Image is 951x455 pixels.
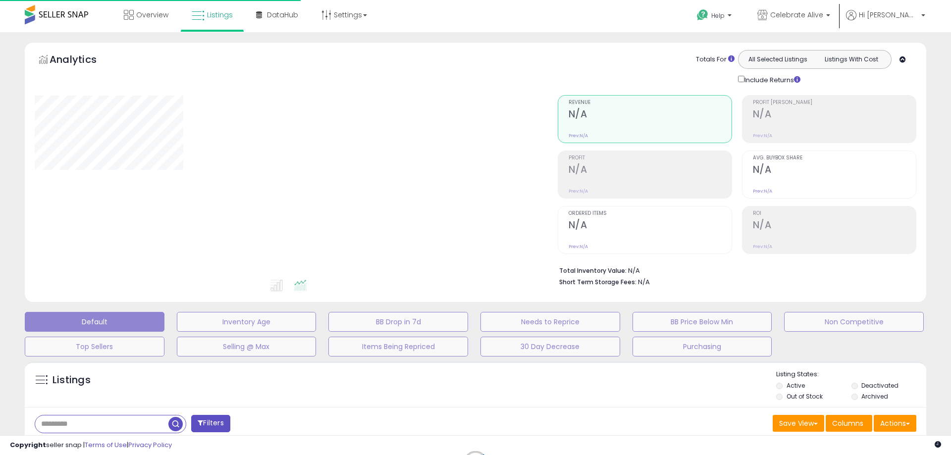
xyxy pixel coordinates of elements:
li: N/A [559,264,909,276]
h2: N/A [569,164,732,177]
button: 30 Day Decrease [480,337,620,356]
button: Purchasing [633,337,772,356]
span: Revenue [569,100,732,105]
span: Listings [207,10,233,20]
button: Inventory Age [177,312,317,332]
h5: Analytics [50,52,116,69]
a: Help [689,1,741,32]
b: Short Term Storage Fees: [559,278,636,286]
span: DataHub [267,10,298,20]
span: Help [711,11,725,20]
div: Totals For [696,55,735,64]
h2: N/A [753,219,916,233]
span: Avg. Buybox Share [753,155,916,161]
span: Hi [PERSON_NAME] [859,10,918,20]
strong: Copyright [10,440,46,450]
button: All Selected Listings [741,53,815,66]
div: Include Returns [731,74,812,85]
button: Items Being Repriced [328,337,468,356]
span: Profit [569,155,732,161]
a: Hi [PERSON_NAME] [846,10,925,32]
small: Prev: N/A [569,244,588,250]
small: Prev: N/A [753,133,772,139]
button: BB Drop in 7d [328,312,468,332]
span: Celebrate Alive [770,10,823,20]
h2: N/A [753,108,916,122]
small: Prev: N/A [753,244,772,250]
button: Default [25,312,164,332]
button: Needs to Reprice [480,312,620,332]
small: Prev: N/A [569,188,588,194]
small: Prev: N/A [753,188,772,194]
button: Selling @ Max [177,337,317,356]
b: Total Inventory Value: [559,266,627,275]
h2: N/A [569,219,732,233]
span: N/A [638,277,650,287]
button: Non Competitive [784,312,924,332]
span: Overview [136,10,168,20]
span: ROI [753,211,916,216]
i: Get Help [696,9,709,21]
button: Top Sellers [25,337,164,356]
button: Listings With Cost [814,53,888,66]
span: Profit [PERSON_NAME] [753,100,916,105]
div: seller snap | | [10,441,172,450]
h2: N/A [753,164,916,177]
button: BB Price Below Min [633,312,772,332]
span: Ordered Items [569,211,732,216]
h2: N/A [569,108,732,122]
small: Prev: N/A [569,133,588,139]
